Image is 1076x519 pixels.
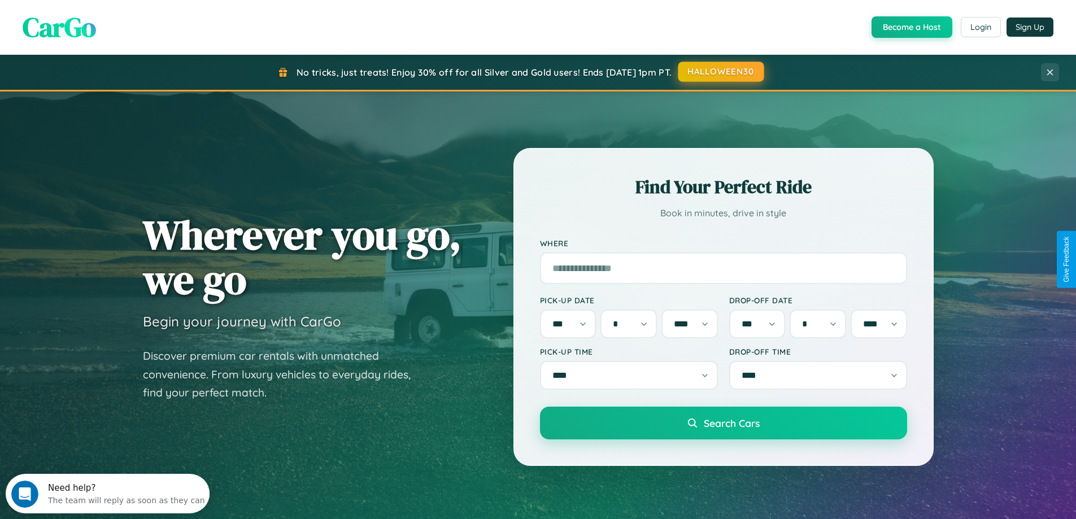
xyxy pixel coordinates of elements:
[540,347,718,356] label: Pick-up Time
[961,17,1001,37] button: Login
[297,67,672,78] span: No tricks, just treats! Enjoy 30% off for all Silver and Gold users! Ends [DATE] 1pm PT.
[540,175,907,199] h2: Find Your Perfect Ride
[678,62,764,82] button: HALLOWEEN30
[42,10,199,19] div: Need help?
[11,481,38,508] iframe: Intercom live chat
[729,295,907,305] label: Drop-off Date
[23,8,96,46] span: CarGo
[143,347,425,402] p: Discover premium car rentals with unmatched convenience. From luxury vehicles to everyday rides, ...
[6,474,210,513] iframe: Intercom live chat discovery launcher
[872,16,952,38] button: Become a Host
[143,212,461,302] h1: Wherever you go, we go
[42,19,199,30] div: The team will reply as soon as they can
[143,313,341,330] h3: Begin your journey with CarGo
[5,5,210,36] div: Open Intercom Messenger
[540,205,907,221] p: Book in minutes, drive in style
[1062,237,1070,282] div: Give Feedback
[729,347,907,356] label: Drop-off Time
[540,238,907,248] label: Where
[540,295,718,305] label: Pick-up Date
[704,417,760,429] span: Search Cars
[1007,18,1053,37] button: Sign Up
[540,407,907,439] button: Search Cars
